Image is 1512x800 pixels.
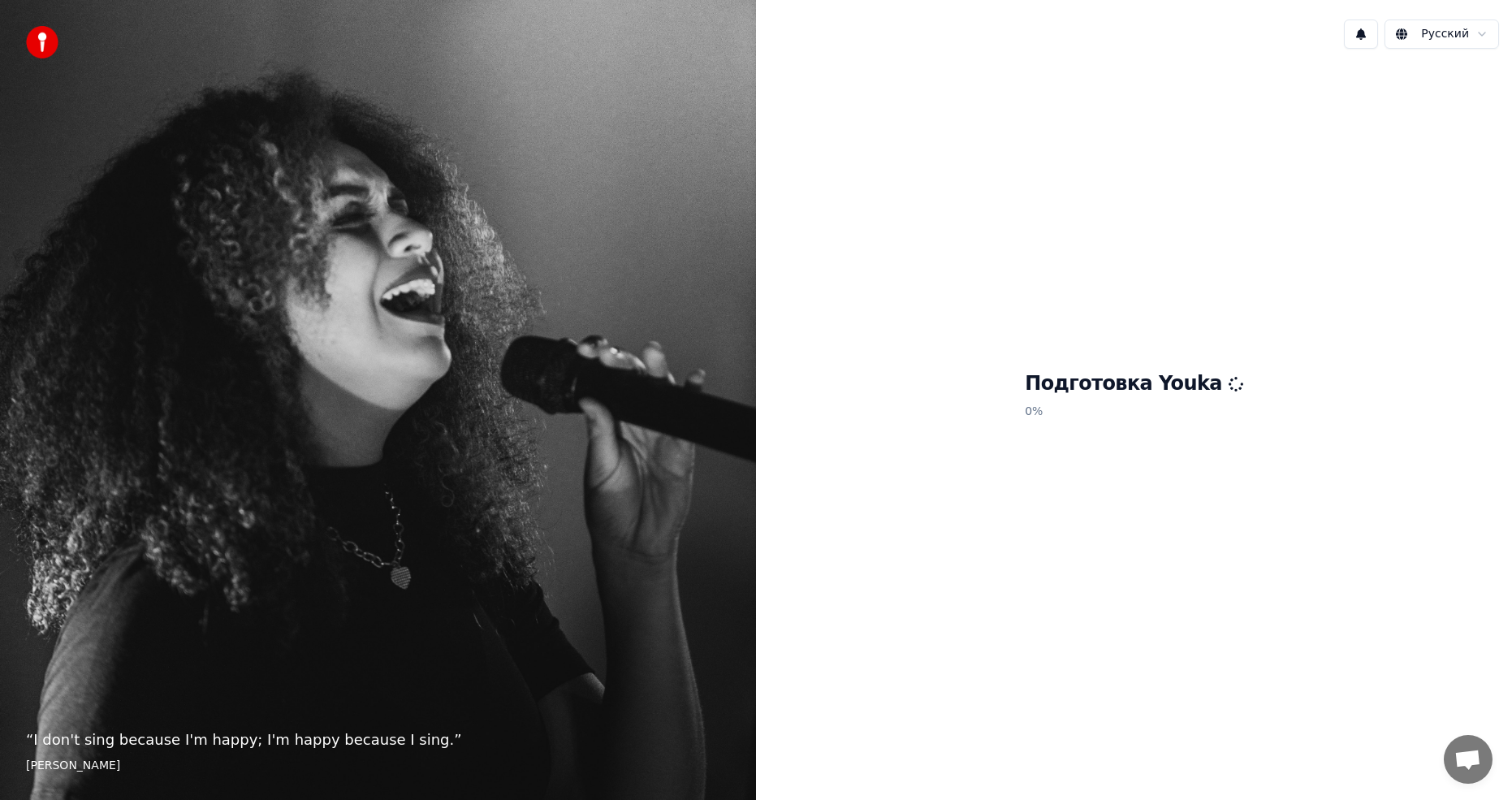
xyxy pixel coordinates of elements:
p: 0 % [1025,397,1243,426]
footer: [PERSON_NAME] [26,758,730,774]
div: Открытый чат [1444,735,1493,784]
img: youka [26,26,58,58]
p: “ I don't sing because I'm happy; I'm happy because I sing. ” [26,729,730,751]
h1: Подготовка Youka [1025,371,1243,397]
